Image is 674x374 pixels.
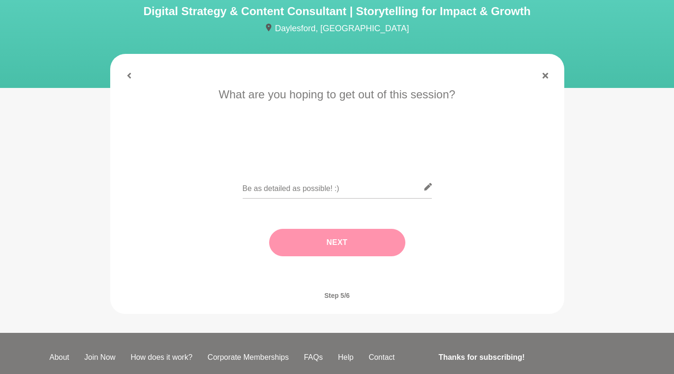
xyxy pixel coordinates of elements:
a: Join Now [77,352,123,363]
a: Help [330,352,361,363]
h4: Digital Strategy & Content Consultant | Storytelling for Impact & Growth [110,4,564,18]
a: About [42,352,77,363]
input: Be as detailed as possible! :) [243,175,432,199]
a: Contact [361,352,402,363]
p: What are you hoping to get out of this session? [123,86,551,103]
a: Corporate Memberships [200,352,297,363]
a: FAQs [296,352,330,363]
h4: Thanks for subscribing! [438,352,619,363]
span: Step 5/6 [313,281,361,310]
a: How does it work? [123,352,200,363]
p: Daylesford, [GEOGRAPHIC_DATA] [110,22,564,35]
